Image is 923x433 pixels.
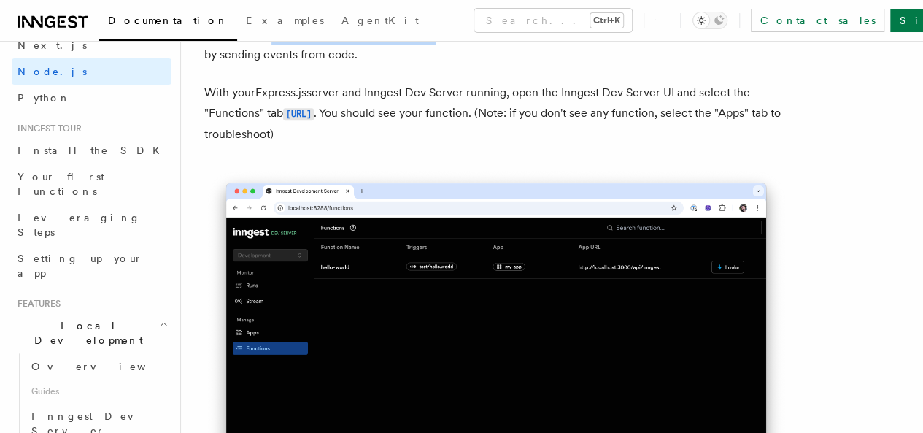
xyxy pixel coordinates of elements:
span: Guides [26,380,171,403]
span: Local Development [12,318,159,348]
span: Python [18,92,71,104]
span: Next.js [18,39,87,51]
a: Next.js [12,32,171,58]
code: [URL] [283,108,314,120]
span: Inngest tour [12,123,82,134]
span: Node.js [18,66,87,77]
span: AgentKit [341,15,419,26]
button: Search...Ctrl+K [474,9,632,32]
a: Leveraging Steps [12,204,171,245]
a: Node.js [12,58,171,85]
span: Setting up your app [18,253,143,279]
a: Setting up your app [12,245,171,286]
a: [URL] [283,106,314,120]
span: Leveraging Steps [18,212,141,238]
span: Your first Functions [18,171,104,197]
a: Install the SDK [12,137,171,164]
p: With your Express.js server and Inngest Dev Server running, open the Inngest Dev Server UI and se... [204,83,788,145]
a: Overview [26,353,171,380]
span: Documentation [108,15,228,26]
button: Local Development [12,313,171,353]
a: AgentKit [333,4,428,39]
button: Toggle dark mode [692,12,727,29]
span: Features [12,298,61,310]
span: Install the SDK [18,145,169,156]
a: Examples [237,4,333,39]
p: You will trigger your function in two ways: first, by invoking it directly from the Inngest Dev S... [204,24,788,65]
a: Documentation [99,4,237,41]
a: Python [12,85,171,111]
a: Contact sales [751,9,884,32]
kbd: Ctrl+K [590,13,623,28]
a: Your first Functions [12,164,171,204]
span: Overview [31,361,182,372]
span: Examples [246,15,324,26]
